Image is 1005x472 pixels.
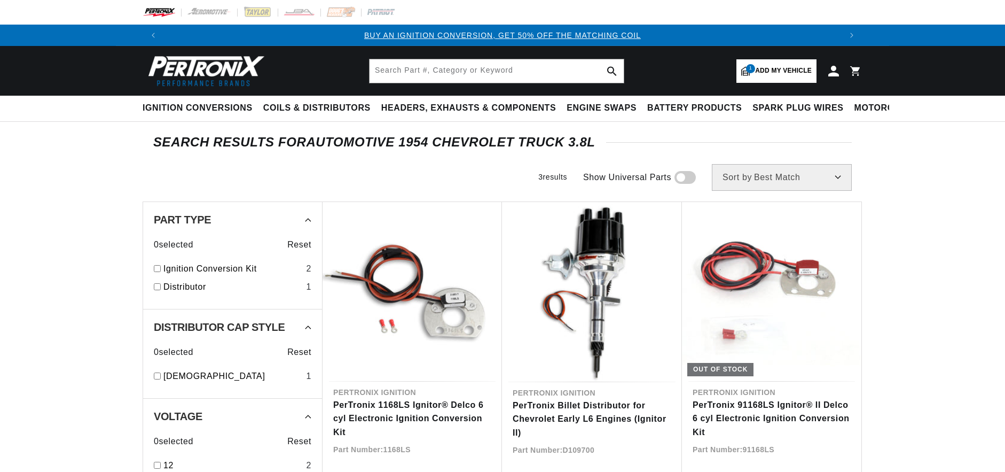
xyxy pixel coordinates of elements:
select: Sort by [712,164,852,191]
summary: Spark Plug Wires [747,96,849,121]
a: BUY AN IGNITION CONVERSION, GET 50% OFF THE MATCHING COIL [364,31,641,40]
span: Motorcycle [854,103,918,114]
span: Show Universal Parts [583,171,671,184]
span: Ignition Conversions [143,103,253,114]
div: 1 of 3 [164,29,841,41]
a: 1Add my vehicle [736,59,816,83]
span: 0 selected [154,435,193,448]
span: Coils & Distributors [263,103,371,114]
span: Distributor Cap Style [154,322,285,332]
span: Reset [287,238,311,252]
a: Distributor [163,280,302,294]
button: search button [600,59,624,83]
summary: Headers, Exhausts & Components [376,96,561,121]
div: Announcement [164,29,841,41]
div: 2 [306,262,311,276]
span: Reset [287,435,311,448]
span: Spark Plug Wires [752,103,843,114]
slideshow-component: Translation missing: en.sections.announcements.announcement_bar [116,25,889,46]
div: 1 [306,280,311,294]
span: Add my vehicle [755,66,812,76]
summary: Ignition Conversions [143,96,258,121]
input: Search Part #, Category or Keyword [370,59,624,83]
a: Ignition Conversion Kit [163,262,302,276]
span: 0 selected [154,345,193,359]
button: Translation missing: en.sections.announcements.previous_announcement [143,25,164,46]
span: 3 results [538,173,567,181]
div: 1 [306,369,311,383]
summary: Motorcycle [849,96,923,121]
summary: Engine Swaps [561,96,642,121]
a: PerTronix Billet Distributor for Chevrolet Early L6 Engines (Ignitor II) [513,399,671,440]
span: Voltage [154,411,202,422]
span: Headers, Exhausts & Components [381,103,556,114]
div: SEARCH RESULTS FOR Automotive 1954 Chevrolet Truck 3.8L [153,137,852,148]
span: Sort by [723,173,752,182]
span: 1 [746,64,755,73]
a: [DEMOGRAPHIC_DATA] [163,369,302,383]
span: Part Type [154,214,211,225]
span: Engine Swaps [567,103,637,114]
button: Translation missing: en.sections.announcements.next_announcement [841,25,862,46]
a: PerTronix 91168LS Ignitor® II Delco 6 cyl Electronic Ignition Conversion Kit [693,398,851,439]
span: Reset [287,345,311,359]
summary: Battery Products [642,96,747,121]
span: Battery Products [647,103,742,114]
span: 0 selected [154,238,193,252]
img: Pertronix [143,52,265,89]
summary: Coils & Distributors [258,96,376,121]
a: PerTronix 1168LS Ignitor® Delco 6 cyl Electronic Ignition Conversion Kit [333,398,491,439]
